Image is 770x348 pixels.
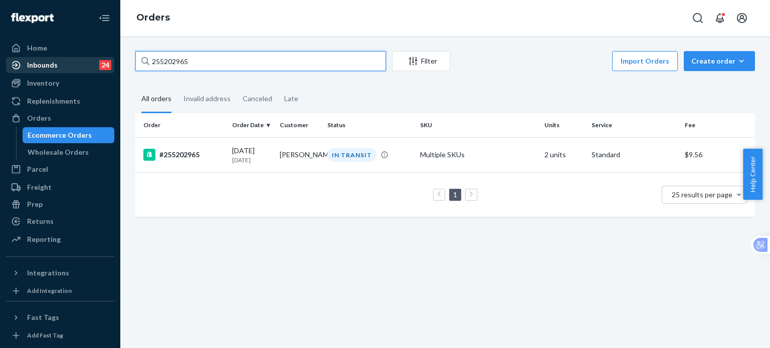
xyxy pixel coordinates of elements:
div: Canceled [243,86,272,112]
td: Multiple SKUs [416,137,540,172]
div: Customer [280,121,319,129]
div: Add Integration [27,286,72,295]
div: Fast Tags [27,312,59,322]
a: Freight [6,179,114,195]
a: Prep [6,196,114,212]
a: Home [6,40,114,56]
a: Add Fast Tag [6,329,114,341]
div: Ecommerce Orders [28,130,92,140]
input: Search orders [135,51,386,71]
div: Returns [27,216,54,226]
div: Parcel [27,164,48,174]
a: Ecommerce Orders [23,127,115,143]
td: $9.56 [681,137,755,172]
th: Order [135,113,228,137]
button: Create order [684,51,755,71]
button: Open notifications [710,8,730,28]
a: Add Integration [6,285,114,297]
div: Inbounds [27,60,58,70]
button: Filter [392,51,450,71]
div: Invalid address [183,86,231,112]
button: Open account menu [732,8,752,28]
div: #255202965 [143,149,224,161]
div: Home [27,43,47,53]
div: Add Fast Tag [27,331,63,339]
button: Integrations [6,265,114,281]
td: 2 units [540,137,588,172]
a: Orders [6,110,114,126]
th: Units [540,113,588,137]
th: Order Date [228,113,276,137]
th: Status [323,113,416,137]
th: Fee [681,113,755,137]
div: 24 [99,60,111,70]
a: Parcel [6,161,114,177]
a: Orders [136,12,170,23]
div: Create order [691,56,747,66]
div: Wholesale Orders [28,147,89,157]
div: [DATE] [232,146,272,164]
ol: breadcrumbs [128,4,178,33]
button: Open Search Box [688,8,708,28]
button: Close Navigation [94,8,114,28]
div: Filter [393,56,450,66]
a: Inventory [6,75,114,91]
a: Wholesale Orders [23,144,115,160]
p: [DATE] [232,156,272,164]
div: Inventory [27,78,59,88]
div: Reporting [27,234,61,244]
th: SKU [416,113,540,137]
div: Prep [27,199,43,209]
div: IN TRANSIT [327,148,376,162]
td: [PERSON_NAME] [276,137,323,172]
th: Service [588,113,680,137]
a: Reporting [6,231,114,247]
div: Replenishments [27,96,80,106]
div: Orders [27,113,51,123]
img: Flexport logo [11,13,54,23]
a: Page 1 is your current page [451,190,459,199]
p: Standard [592,150,676,160]
div: All orders [141,86,171,113]
div: Integrations [27,268,69,278]
a: Replenishments [6,93,114,109]
a: Returns [6,213,114,229]
button: Import Orders [612,51,678,71]
div: Late [284,86,298,112]
span: 25 results per page [672,190,732,199]
button: Fast Tags [6,309,114,325]
button: Help Center [743,149,762,200]
div: Freight [27,182,52,192]
a: Inbounds24 [6,57,114,73]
